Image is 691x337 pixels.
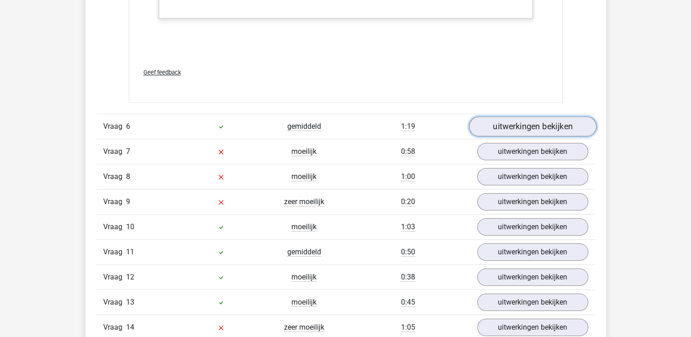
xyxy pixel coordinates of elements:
[126,273,134,281] span: 12
[477,218,588,236] a: uitwerkingen bekijken
[126,298,134,306] span: 13
[126,247,134,256] span: 11
[291,273,316,282] span: moeilijk
[103,196,126,207] span: Vraag
[103,272,126,283] span: Vraag
[103,297,126,308] span: Vraag
[126,147,130,156] span: 7
[401,298,415,307] span: 0:45
[401,273,415,282] span: 0:38
[126,172,130,181] span: 8
[477,294,588,311] a: uitwerkingen bekijken
[477,269,588,286] a: uitwerkingen bekijken
[291,298,316,307] span: moeilijk
[126,323,134,332] span: 14
[401,172,415,181] span: 1:00
[126,222,134,231] span: 10
[477,193,588,211] a: uitwerkingen bekijken
[284,323,324,332] span: zeer moeilijk
[287,247,321,257] span: gemiddeld
[143,69,181,76] span: Geef feedback
[103,171,126,182] span: Vraag
[291,172,316,181] span: moeilijk
[469,116,596,137] a: uitwerkingen bekijken
[103,221,126,232] span: Vraag
[103,322,126,333] span: Vraag
[284,197,324,206] span: zeer moeilijk
[477,243,588,261] a: uitwerkingen bekijken
[401,122,415,131] span: 1:19
[287,122,321,131] span: gemiddeld
[401,197,415,206] span: 0:20
[477,143,588,160] a: uitwerkingen bekijken
[126,122,130,131] span: 6
[477,319,588,336] a: uitwerkingen bekijken
[103,247,126,258] span: Vraag
[103,146,126,157] span: Vraag
[477,168,588,185] a: uitwerkingen bekijken
[401,323,415,332] span: 1:05
[401,147,415,156] span: 0:58
[401,247,415,257] span: 0:50
[291,147,316,156] span: moeilijk
[126,197,130,206] span: 9
[103,121,126,132] span: Vraag
[291,222,316,232] span: moeilijk
[401,222,415,232] span: 1:03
